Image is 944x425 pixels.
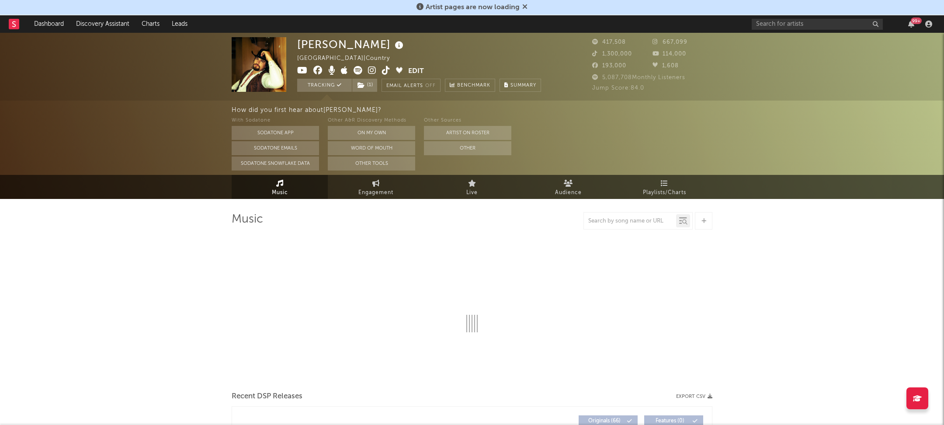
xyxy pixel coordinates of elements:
a: Leads [166,15,194,33]
span: Dismiss [522,4,528,11]
button: Edit [408,66,424,77]
span: Playlists/Charts [643,188,686,198]
a: Engagement [328,175,424,199]
span: 5,087,708 Monthly Listeners [592,75,685,80]
a: Dashboard [28,15,70,33]
em: Off [425,84,436,88]
span: ( 1 ) [352,79,378,92]
input: Search for artists [752,19,883,30]
span: 1,608 [652,63,679,69]
div: [GEOGRAPHIC_DATA] | Country [297,53,400,64]
button: 99+ [908,21,914,28]
a: Charts [135,15,166,33]
span: Live [466,188,478,198]
button: Summary [500,79,541,92]
span: 193,000 [592,63,626,69]
button: (1) [352,79,377,92]
input: Search by song name or URL [584,218,676,225]
button: Sodatone App [232,126,319,140]
div: Other A&R Discovery Methods [328,115,415,126]
div: How did you first hear about [PERSON_NAME] ? [232,105,944,115]
button: Other Tools [328,157,415,171]
div: 99 + [911,17,922,24]
a: Live [424,175,520,199]
span: 417,508 [592,39,626,45]
span: Features ( 0 ) [650,418,690,424]
div: [PERSON_NAME] [297,37,406,52]
span: 114,000 [652,51,686,57]
button: Sodatone Snowflake Data [232,157,319,171]
a: Music [232,175,328,199]
a: Discovery Assistant [70,15,135,33]
span: Audience [555,188,582,198]
button: Export CSV [676,394,712,399]
button: Other [424,141,511,155]
button: Artist on Roster [424,126,511,140]
span: 1,300,000 [592,51,632,57]
span: 667,099 [652,39,687,45]
span: Summary [510,83,536,88]
button: On My Own [328,126,415,140]
div: With Sodatone [232,115,319,126]
button: Sodatone Emails [232,141,319,155]
span: Artist pages are now loading [426,4,520,11]
a: Playlists/Charts [616,175,712,199]
a: Audience [520,175,616,199]
span: Recent DSP Releases [232,391,302,402]
div: Other Sources [424,115,511,126]
button: Email AlertsOff [382,79,441,92]
a: Benchmark [445,79,495,92]
span: Jump Score: 84.0 [592,85,644,91]
span: Benchmark [457,80,490,91]
span: Engagement [358,188,393,198]
span: Originals ( 66 ) [584,418,625,424]
button: Word Of Mouth [328,141,415,155]
button: Tracking [297,79,352,92]
span: Music [272,188,288,198]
